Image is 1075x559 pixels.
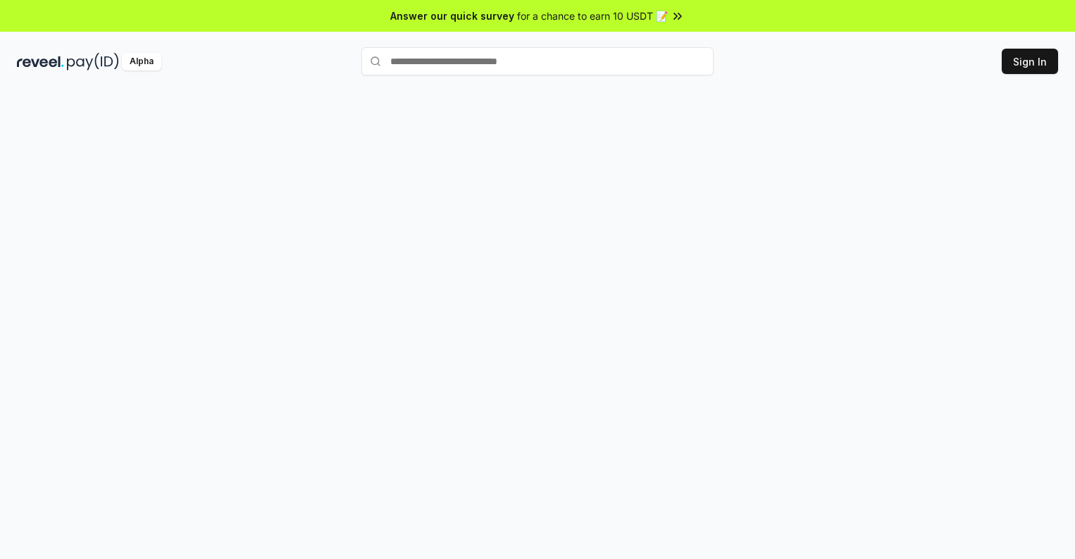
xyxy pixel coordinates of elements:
[390,8,514,23] span: Answer our quick survey
[67,53,119,70] img: pay_id
[517,8,668,23] span: for a chance to earn 10 USDT 📝
[17,53,64,70] img: reveel_dark
[1002,49,1058,74] button: Sign In
[122,53,161,70] div: Alpha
